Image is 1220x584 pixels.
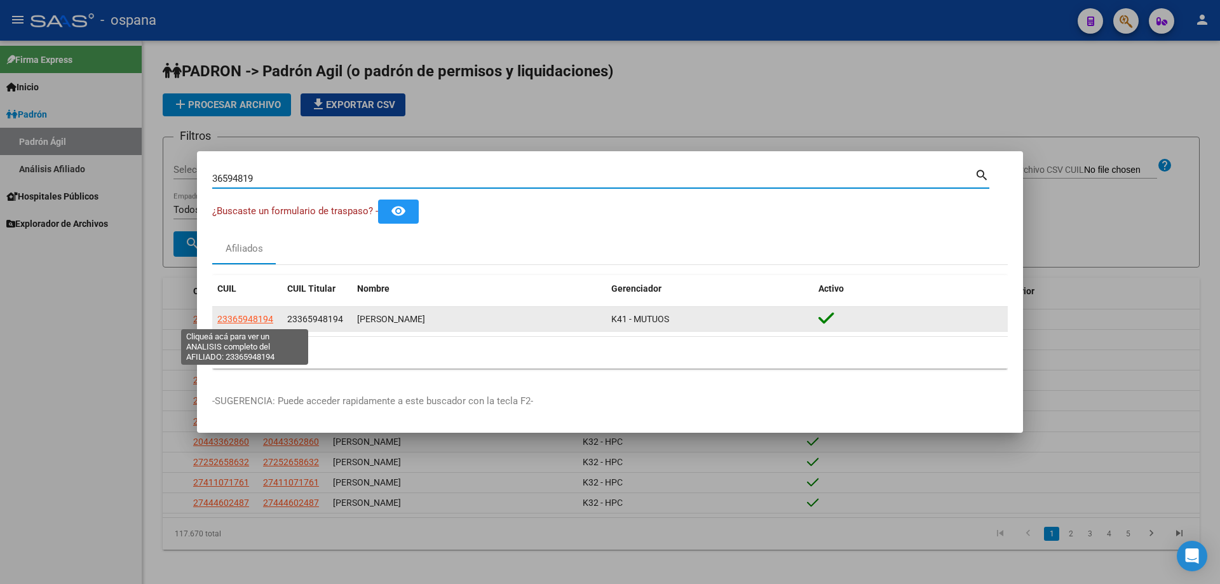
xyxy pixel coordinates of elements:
span: 23365948194 [287,314,343,324]
datatable-header-cell: Nombre [352,275,606,302]
div: 1 total [212,337,1008,369]
div: [PERSON_NAME] [357,312,601,327]
datatable-header-cell: CUIL Titular [282,275,352,302]
span: CUIL [217,283,236,294]
datatable-header-cell: CUIL [212,275,282,302]
span: Activo [818,283,844,294]
span: CUIL Titular [287,283,335,294]
datatable-header-cell: Activo [813,275,1008,302]
div: Open Intercom Messenger [1177,541,1207,571]
span: Nombre [357,283,390,294]
div: Afiliados [226,241,263,256]
span: ¿Buscaste un formulario de traspaso? - [212,205,378,217]
span: K41 - MUTUOS [611,314,669,324]
datatable-header-cell: Gerenciador [606,275,813,302]
mat-icon: remove_red_eye [391,203,406,219]
mat-icon: search [975,166,989,182]
span: Gerenciador [611,283,661,294]
p: -SUGERENCIA: Puede acceder rapidamente a este buscador con la tecla F2- [212,394,1008,409]
span: 23365948194 [217,314,273,324]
